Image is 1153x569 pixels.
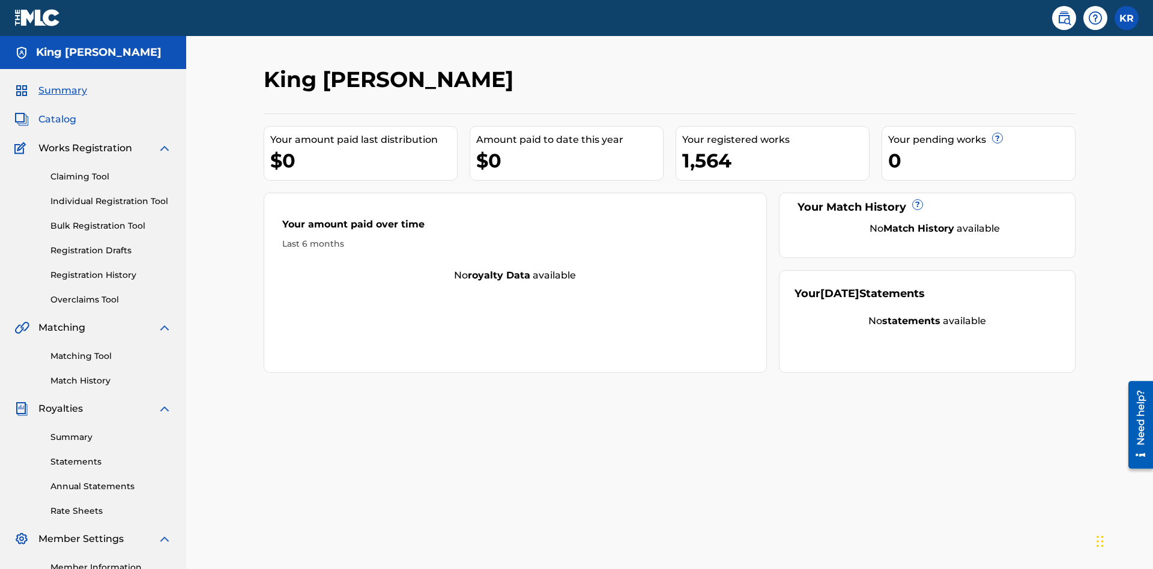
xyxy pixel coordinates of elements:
[993,133,1002,143] span: ?
[810,221,1061,236] div: No available
[794,199,1061,215] div: Your Match History
[50,244,172,257] a: Registration Drafts
[50,375,172,387] a: Match History
[157,532,172,546] img: expand
[270,147,457,174] div: $0
[468,269,530,281] strong: royalty data
[14,532,29,546] img: Member Settings
[50,195,172,208] a: Individual Registration Tool
[14,321,29,335] img: Matching
[38,532,124,546] span: Member Settings
[157,141,172,155] img: expand
[682,133,869,147] div: Your registered works
[1097,523,1104,559] div: Drag
[888,133,1075,147] div: Your pending works
[1088,11,1103,25] img: help
[50,350,172,363] a: Matching Tool
[38,321,85,335] span: Matching
[882,315,940,327] strong: statements
[38,83,87,98] span: Summary
[1052,6,1076,30] a: Public Search
[1119,376,1153,475] iframe: Resource Center
[14,141,30,155] img: Works Registration
[14,83,87,98] a: SummarySummary
[794,286,925,302] div: Your Statements
[50,170,172,183] a: Claiming Tool
[50,220,172,232] a: Bulk Registration Tool
[913,200,922,209] span: ?
[50,431,172,444] a: Summary
[1083,6,1107,30] div: Help
[14,46,29,60] img: Accounts
[14,112,29,127] img: Catalog
[270,133,457,147] div: Your amount paid last distribution
[264,268,766,283] div: No available
[1093,511,1153,569] iframe: Chat Widget
[50,480,172,493] a: Annual Statements
[888,147,1075,174] div: 0
[794,314,1061,328] div: No available
[14,83,29,98] img: Summary
[820,287,859,300] span: [DATE]
[157,402,172,416] img: expand
[157,321,172,335] img: expand
[14,9,61,26] img: MLC Logo
[50,269,172,281] a: Registration History
[36,46,162,59] h5: King McTesterson
[38,141,132,155] span: Works Registration
[1115,6,1139,30] div: User Menu
[38,402,83,416] span: Royalties
[282,238,748,250] div: Last 6 months
[50,294,172,306] a: Overclaims Tool
[476,133,663,147] div: Amount paid to date this year
[282,217,748,238] div: Your amount paid over time
[38,112,76,127] span: Catalog
[682,147,869,174] div: 1,564
[14,112,76,127] a: CatalogCatalog
[14,402,29,416] img: Royalties
[264,66,519,93] h2: King [PERSON_NAME]
[50,505,172,517] a: Rate Sheets
[50,456,172,468] a: Statements
[1057,11,1071,25] img: search
[476,147,663,174] div: $0
[883,223,954,234] strong: Match History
